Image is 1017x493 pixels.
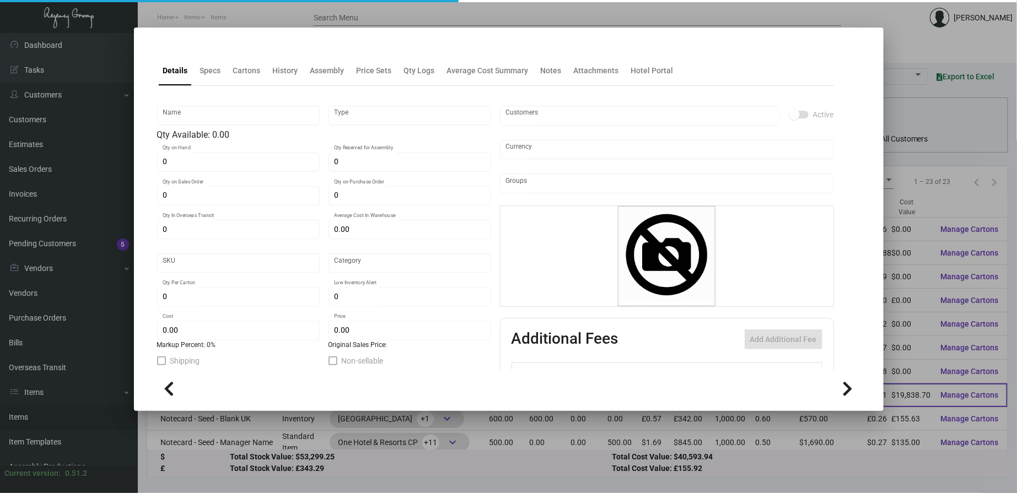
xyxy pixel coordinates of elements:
[505,179,828,188] input: Add new..
[714,363,759,382] th: Price
[512,363,545,382] th: Active
[505,111,774,120] input: Add new..
[404,65,435,77] div: Qty Logs
[357,65,392,77] div: Price Sets
[750,335,817,344] span: Add Additional Fee
[163,65,188,77] div: Details
[170,354,200,367] span: Shipping
[745,329,822,349] button: Add Additional Fee
[310,65,345,77] div: Assembly
[631,65,674,77] div: Hotel Portal
[200,65,221,77] div: Specs
[157,128,491,142] div: Qty Available: 0.00
[447,65,529,77] div: Average Cost Summary
[759,363,809,382] th: Price type
[813,108,834,121] span: Active
[545,363,669,382] th: Type
[342,354,384,367] span: Non-sellable
[512,329,618,349] h2: Additional Fees
[65,468,87,479] div: 0.51.2
[273,65,298,77] div: History
[4,468,61,479] div: Current version:
[669,363,714,382] th: Cost
[541,65,562,77] div: Notes
[574,65,619,77] div: Attachments
[233,65,261,77] div: Cartons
